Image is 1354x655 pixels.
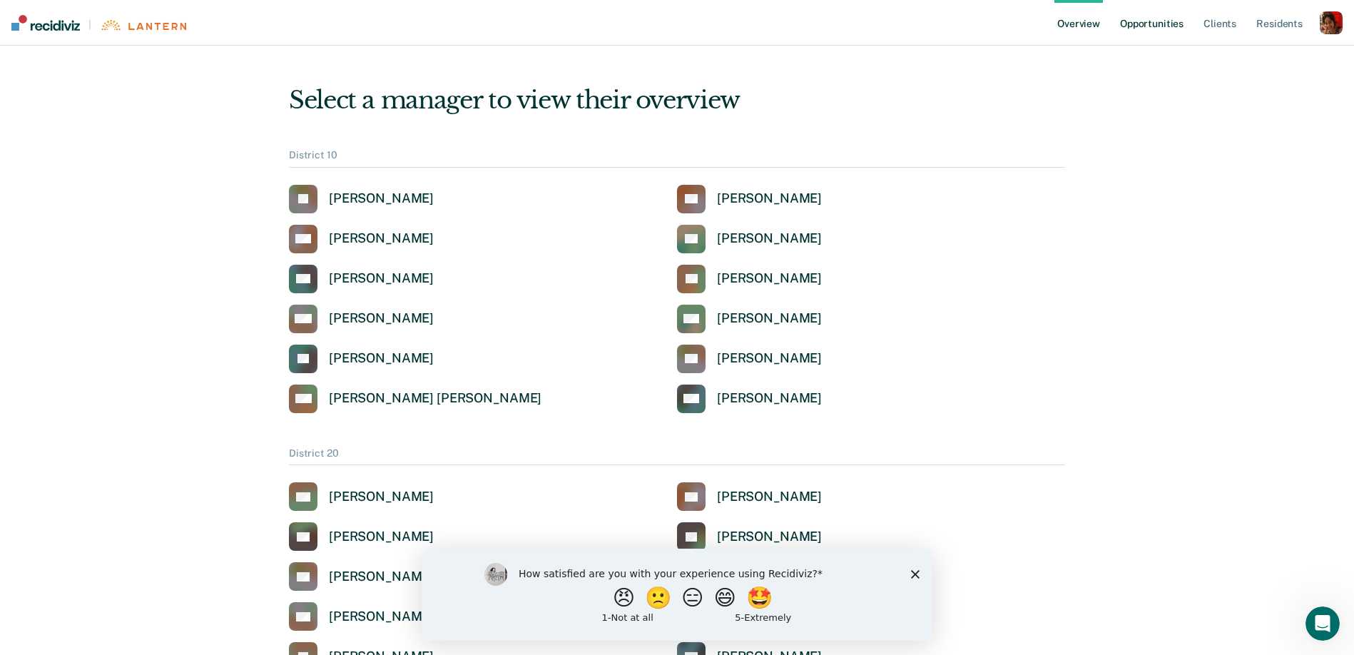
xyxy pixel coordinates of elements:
[329,350,434,367] div: [PERSON_NAME]
[289,602,434,631] a: [PERSON_NAME]
[717,529,822,545] div: [PERSON_NAME]
[329,230,434,247] div: [PERSON_NAME]
[717,350,822,367] div: [PERSON_NAME]
[289,522,434,551] a: [PERSON_NAME]
[289,265,434,293] a: [PERSON_NAME]
[677,185,822,213] a: [PERSON_NAME]
[329,569,434,585] div: [PERSON_NAME]
[289,86,1065,115] div: Select a manager to view their overview
[80,19,100,31] span: |
[677,265,822,293] a: [PERSON_NAME]
[100,20,186,31] img: Lantern
[11,15,186,31] a: |
[329,609,434,625] div: [PERSON_NAME]
[289,345,434,373] a: [PERSON_NAME]
[717,489,822,505] div: [PERSON_NAME]
[329,310,434,327] div: [PERSON_NAME]
[1305,606,1340,641] iframe: Intercom live chat
[289,305,434,333] a: [PERSON_NAME]
[717,191,822,207] div: [PERSON_NAME]
[677,225,822,253] a: [PERSON_NAME]
[329,191,434,207] div: [PERSON_NAME]
[717,310,822,327] div: [PERSON_NAME]
[677,345,822,373] a: [PERSON_NAME]
[329,489,434,505] div: [PERSON_NAME]
[329,390,541,407] div: [PERSON_NAME] [PERSON_NAME]
[677,385,822,413] a: [PERSON_NAME]
[289,385,541,413] a: [PERSON_NAME] [PERSON_NAME]
[677,482,822,511] a: [PERSON_NAME]
[677,305,822,333] a: [PERSON_NAME]
[289,562,434,591] a: [PERSON_NAME]
[289,225,434,253] a: [PERSON_NAME]
[422,549,932,641] iframe: Survey by Kim from Recidiviz
[677,522,822,551] a: [PERSON_NAME]
[717,390,822,407] div: [PERSON_NAME]
[289,447,1065,466] div: District 20
[11,15,80,31] img: Recidiviz
[289,482,434,511] a: [PERSON_NAME]
[717,270,822,287] div: [PERSON_NAME]
[329,529,434,545] div: [PERSON_NAME]
[289,185,434,213] a: [PERSON_NAME]
[717,230,822,247] div: [PERSON_NAME]
[289,149,1065,168] div: District 10
[329,270,434,287] div: [PERSON_NAME]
